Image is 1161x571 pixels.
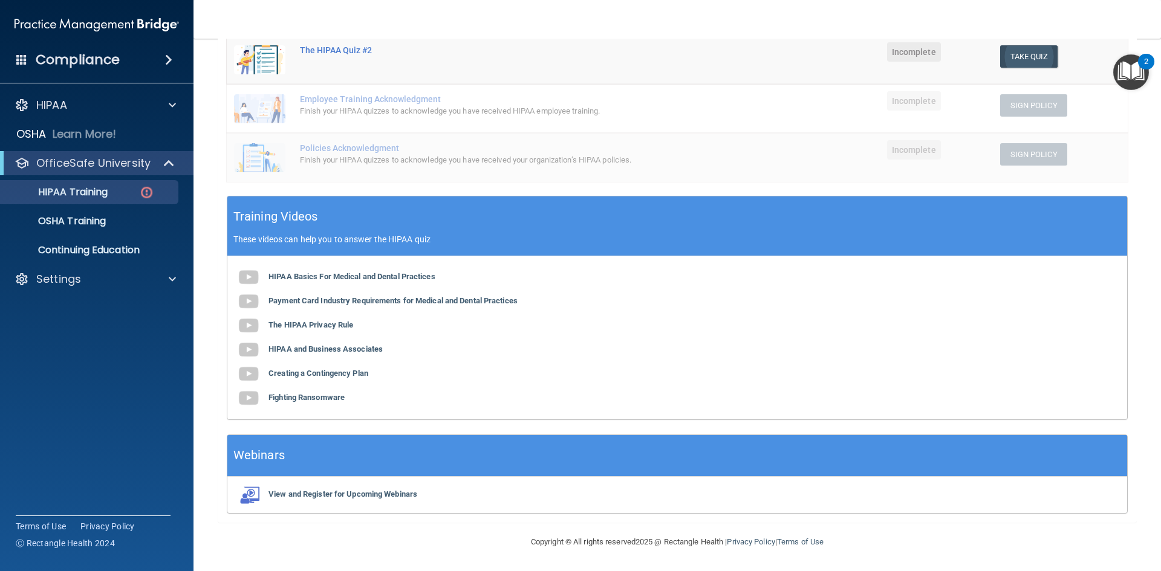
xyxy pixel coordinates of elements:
p: HIPAA Training [8,186,108,198]
h5: Training Videos [233,206,318,227]
iframe: Drift Widget Chat Controller [952,485,1146,534]
span: Incomplete [887,42,941,62]
a: OfficeSafe University [15,156,175,170]
p: OfficeSafe University [36,156,151,170]
img: gray_youtube_icon.38fcd6cc.png [236,265,261,289]
div: Copyright © All rights reserved 2025 @ Rectangle Health | | [457,523,898,561]
b: HIPAA Basics For Medical and Dental Practices [268,272,435,281]
img: danger-circle.6113f641.png [139,185,154,200]
span: Incomplete [887,91,941,111]
p: OSHA Training [8,215,106,227]
button: Take Quiz [1000,45,1058,68]
div: Policies Acknowledgment [300,143,732,153]
img: webinarIcon.c7ebbf15.png [236,486,261,504]
b: Payment Card Industry Requirements for Medical and Dental Practices [268,296,518,305]
p: HIPAA [36,98,67,112]
img: gray_youtube_icon.38fcd6cc.png [236,314,261,338]
a: Privacy Policy [80,520,135,532]
b: HIPAA and Business Associates [268,344,383,353]
b: The HIPAA Privacy Rule [268,320,353,329]
div: Finish your HIPAA quizzes to acknowledge you have received your organization’s HIPAA policies. [300,153,732,167]
a: Privacy Policy [727,537,775,546]
button: Sign Policy [1000,143,1067,166]
a: Settings [15,272,176,286]
img: PMB logo [15,13,179,37]
img: gray_youtube_icon.38fcd6cc.png [236,289,261,314]
a: Terms of Use [16,520,66,532]
img: gray_youtube_icon.38fcd6cc.png [236,362,261,386]
b: Fighting Ransomware [268,393,345,402]
div: Employee Training Acknowledgment [300,94,732,104]
p: Settings [36,272,81,286]
span: Incomplete [887,140,941,160]
p: These videos can help you to answer the HIPAA quiz [233,234,1121,244]
a: Terms of Use [777,537,824,546]
a: HIPAA [15,98,176,112]
img: gray_youtube_icon.38fcd6cc.png [236,386,261,410]
button: Open Resource Center, 2 new notifications [1113,54,1149,90]
p: OSHA [16,127,47,141]
button: Sign Policy [1000,94,1067,117]
img: gray_youtube_icon.38fcd6cc.png [236,338,261,362]
div: Finish your HIPAA quizzes to acknowledge you have received HIPAA employee training. [300,104,732,118]
p: Continuing Education [8,244,173,256]
span: Ⓒ Rectangle Health 2024 [16,537,115,549]
b: Creating a Contingency Plan [268,369,368,378]
div: The HIPAA Quiz #2 [300,45,732,55]
h5: Webinars [233,445,285,466]
div: 2 [1144,62,1148,77]
h4: Compliance [36,51,120,68]
b: View and Register for Upcoming Webinars [268,489,417,498]
p: Learn More! [53,127,117,141]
